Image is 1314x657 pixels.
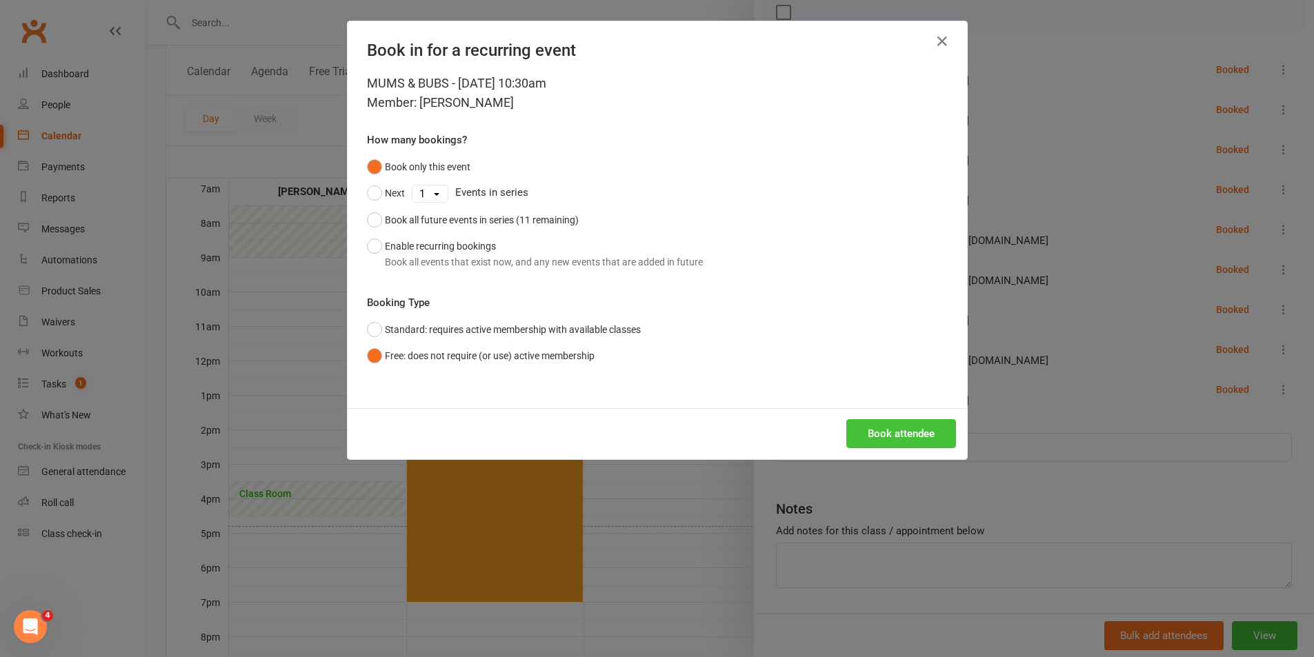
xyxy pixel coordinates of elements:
label: Booking Type [367,294,430,311]
button: Book attendee [846,419,956,448]
div: Events in series [367,180,948,206]
button: Enable recurring bookingsBook all events that exist now, and any new events that are added in future [367,233,703,275]
h4: Book in for a recurring event [367,41,948,60]
button: Next [367,180,405,206]
label: How many bookings? [367,132,467,148]
div: Book all future events in series (11 remaining) [385,212,579,228]
button: Book all future events in series (11 remaining) [367,207,579,233]
div: MUMS & BUBS - [DATE] 10:30am Member: [PERSON_NAME] [367,74,948,112]
button: Free: does not require (or use) active membership [367,343,595,369]
button: Close [931,30,953,52]
button: Standard: requires active membership with available classes [367,316,641,343]
iframe: Intercom live chat [14,610,47,643]
span: 4 [42,610,53,621]
div: Book all events that exist now, and any new events that are added in future [385,254,703,270]
button: Book only this event [367,154,470,180]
